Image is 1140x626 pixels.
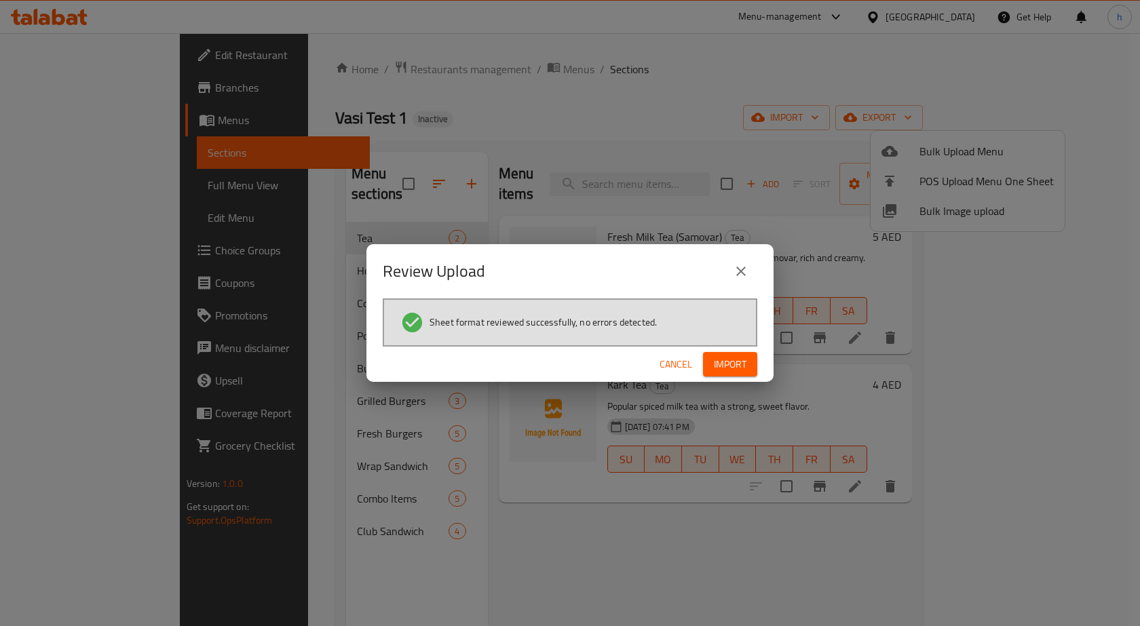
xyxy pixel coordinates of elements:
h2: Review Upload [383,260,485,282]
span: Import [714,356,746,373]
button: close [725,255,757,288]
button: Cancel [654,352,698,377]
span: Cancel [660,356,692,373]
span: Sheet format reviewed successfully, no errors detected. [430,315,657,329]
button: Import [703,352,757,377]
